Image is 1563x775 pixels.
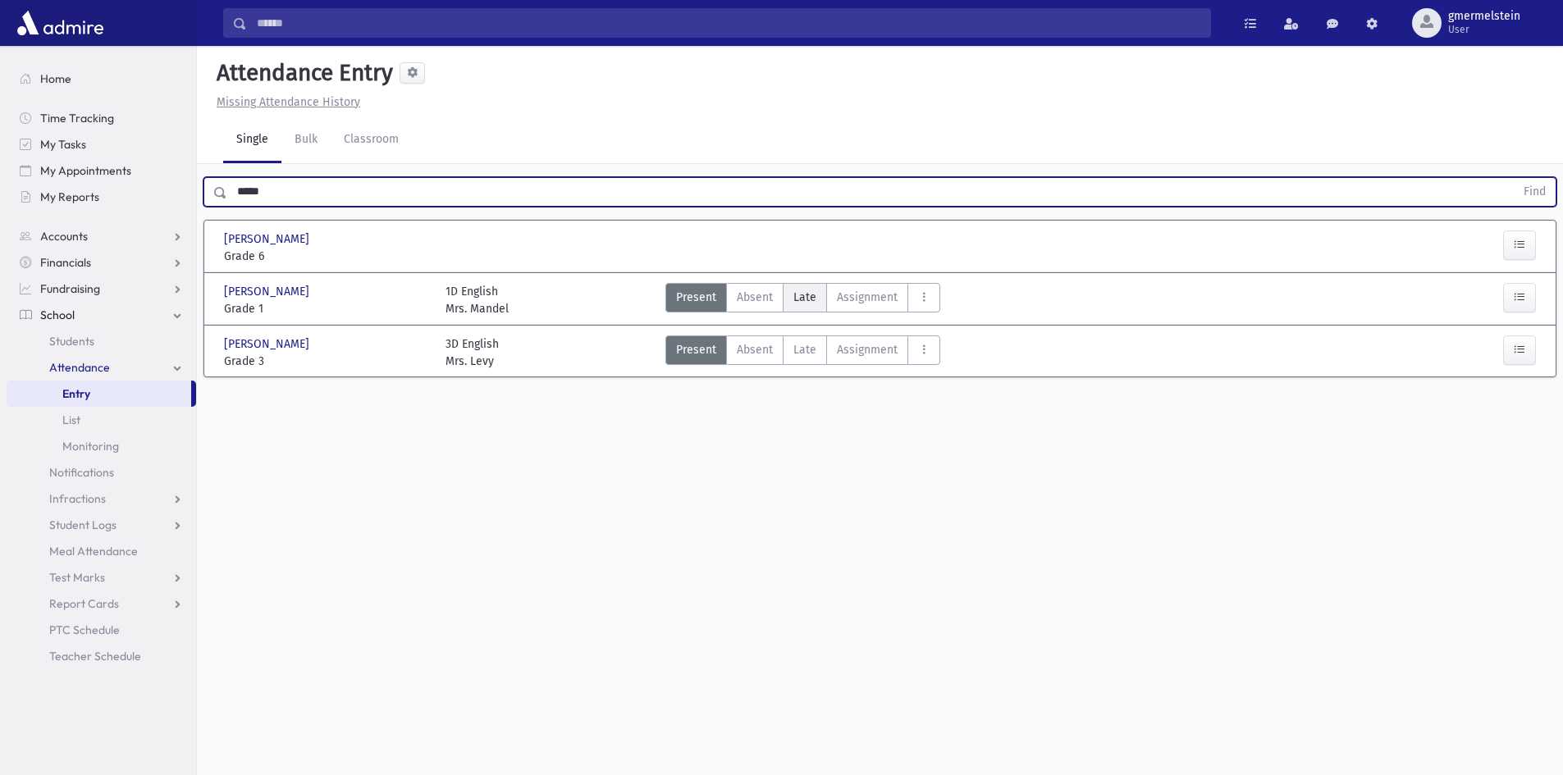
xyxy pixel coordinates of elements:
a: Time Tracking [7,105,196,131]
span: Attendance [49,360,110,375]
span: Meal Attendance [49,544,138,558]
button: Find [1514,178,1556,206]
a: Student Logs [7,512,196,538]
span: Absent [737,289,773,306]
a: Attendance [7,354,196,381]
span: School [40,308,75,322]
span: User [1448,23,1520,36]
span: Absent [737,341,773,358]
span: gmermelstein [1448,10,1520,23]
span: [PERSON_NAME] [224,230,313,248]
a: Meal Attendance [7,538,196,564]
span: Fundraising [40,281,100,296]
span: Test Marks [49,570,105,585]
a: Monitoring [7,433,196,459]
span: Assignment [837,289,898,306]
a: School [7,302,196,328]
span: Notifications [49,465,114,480]
h5: Attendance Entry [210,59,393,87]
a: Home [7,66,196,92]
span: Late [793,289,816,306]
span: PTC Schedule [49,622,120,637]
div: 1D English Mrs. Mandel [446,283,509,317]
span: Late [793,341,816,358]
a: Notifications [7,459,196,486]
span: List [62,413,80,427]
a: Teacher Schedule [7,643,196,669]
a: Infractions [7,486,196,512]
span: Home [40,71,71,86]
a: Test Marks [7,564,196,590]
span: Time Tracking [40,111,114,125]
span: Students [49,334,94,349]
span: Monitoring [62,439,119,454]
a: Missing Attendance History [210,95,360,109]
span: Financials [40,255,91,270]
a: Bulk [281,117,331,163]
a: PTC Schedule [7,617,196,643]
span: Accounts [40,229,88,244]
a: Entry [7,381,191,407]
div: AttTypes [665,335,940,370]
span: Infractions [49,491,106,506]
a: Single [223,117,281,163]
span: [PERSON_NAME] [224,283,313,300]
span: [PERSON_NAME] [224,335,313,353]
input: Search [247,8,1210,38]
a: List [7,407,196,433]
u: Missing Attendance History [217,95,360,109]
a: Students [7,328,196,354]
a: My Reports [7,184,196,210]
div: 3D English Mrs. Levy [446,335,499,370]
span: My Tasks [40,137,86,152]
span: My Appointments [40,163,131,178]
span: My Reports [40,189,99,204]
span: Grade 6 [224,248,429,265]
a: Classroom [331,117,412,163]
span: Grade 1 [224,300,429,317]
span: Student Logs [49,517,117,532]
span: Grade 3 [224,353,429,370]
span: Present [676,341,716,358]
span: Report Cards [49,596,119,611]
div: AttTypes [665,283,940,317]
a: Fundraising [7,276,196,302]
span: Assignment [837,341,898,358]
a: My Tasks [7,131,196,157]
a: Accounts [7,223,196,249]
a: Report Cards [7,590,196,617]
img: AdmirePro [13,7,107,39]
a: Financials [7,249,196,276]
span: Teacher Schedule [49,649,141,663]
span: Entry [62,386,90,401]
span: Present [676,289,716,306]
a: My Appointments [7,157,196,184]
